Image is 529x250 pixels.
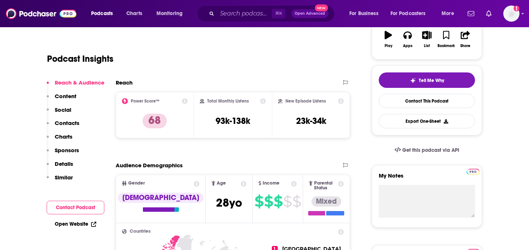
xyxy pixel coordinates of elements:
[116,162,183,169] h2: Audience Demographics
[255,196,263,207] span: $
[379,172,475,185] label: My Notes
[389,141,465,159] a: Get this podcast via API
[151,8,192,19] button: open menu
[403,44,413,48] div: Apps
[398,26,417,53] button: Apps
[379,114,475,128] button: Export One-Sheet
[312,196,341,207] div: Mixed
[314,181,337,190] span: Parental Status
[86,8,122,19] button: open menu
[55,93,76,100] p: Content
[391,8,426,19] span: For Podcasters
[207,99,249,104] h2: Total Monthly Listens
[47,53,114,64] h1: Podcast Insights
[91,8,113,19] span: Podcasts
[116,79,133,86] h2: Reach
[292,196,301,207] span: $
[272,9,285,18] span: ⌘ K
[274,196,283,207] span: $
[295,12,325,15] span: Open Advanced
[285,99,326,104] h2: New Episode Listens
[55,174,73,181] p: Similar
[402,147,459,153] span: Get this podcast via API
[128,181,145,186] span: Gender
[122,8,147,19] a: Charts
[47,174,73,187] button: Similar
[460,44,470,48] div: Share
[55,147,79,154] p: Sponsors
[296,115,326,126] h3: 23k-34k
[126,8,142,19] span: Charts
[385,44,392,48] div: Play
[217,181,226,186] span: Age
[438,44,455,48] div: Bookmark
[47,147,79,160] button: Sponsors
[47,133,72,147] button: Charts
[465,7,477,20] a: Show notifications dropdown
[55,133,72,140] p: Charts
[379,26,398,53] button: Play
[467,168,479,175] a: Pro website
[503,6,519,22] button: Show profile menu
[379,94,475,108] a: Contact This Podcast
[283,196,292,207] span: $
[503,6,519,22] span: Logged in as hannahlevine
[55,79,104,86] p: Reach & Audience
[467,169,479,175] img: Podchaser Pro
[410,78,416,83] img: tell me why sparkle
[47,79,104,93] button: Reach & Audience
[130,229,151,234] span: Countries
[514,6,519,11] svg: Add a profile image
[6,7,76,21] img: Podchaser - Follow, Share and Rate Podcasts
[118,193,204,203] div: [DEMOGRAPHIC_DATA]
[47,201,104,214] button: Contact Podcast
[156,8,183,19] span: Monitoring
[456,26,475,53] button: Share
[204,5,342,22] div: Search podcasts, credits, & more...
[315,4,328,11] span: New
[264,196,273,207] span: $
[263,181,280,186] span: Income
[55,221,96,227] a: Open Website
[386,8,436,19] button: open menu
[349,8,378,19] span: For Business
[216,196,242,210] span: 28 yo
[47,160,73,174] button: Details
[417,26,436,53] button: List
[47,93,76,106] button: Content
[55,106,71,113] p: Social
[143,114,167,128] p: 68
[344,8,388,19] button: open menu
[55,119,79,126] p: Contacts
[419,78,444,83] span: Tell Me Why
[55,160,73,167] p: Details
[216,115,250,126] h3: 93k-138k
[291,9,328,18] button: Open AdvancedNew
[442,8,454,19] span: More
[47,119,79,133] button: Contacts
[436,8,463,19] button: open menu
[503,6,519,22] img: User Profile
[436,26,456,53] button: Bookmark
[379,72,475,88] button: tell me why sparkleTell Me Why
[217,8,272,19] input: Search podcasts, credits, & more...
[47,106,71,120] button: Social
[483,7,494,20] a: Show notifications dropdown
[131,99,159,104] h2: Power Score™
[424,44,430,48] div: List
